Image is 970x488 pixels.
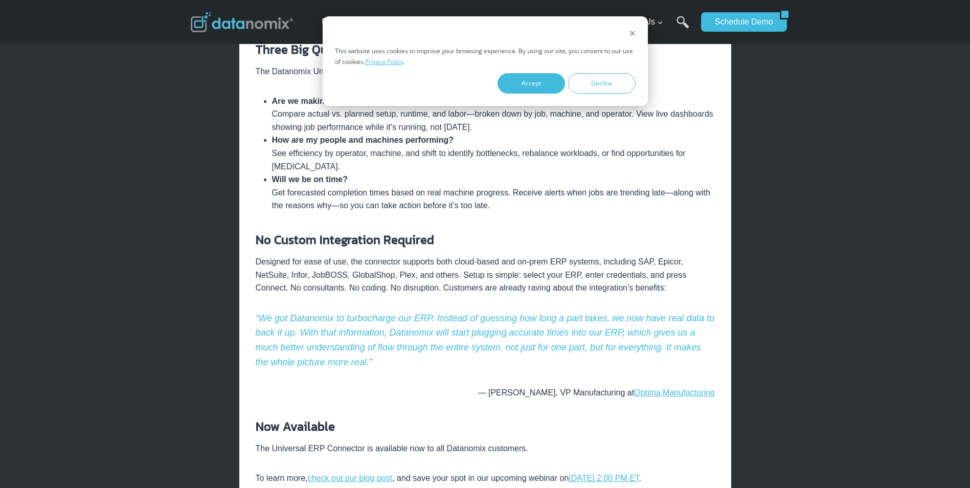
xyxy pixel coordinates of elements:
[323,16,648,106] div: Cookie banner
[318,6,696,39] nav: Primary Navigation
[256,65,715,78] p: The Datanomix Universal ERP Connector helps manufacturers answer the questions they ask every day:
[322,15,362,29] span: Products
[256,442,715,455] p: The Universal ERP Connector is available now to all Datanomix customers.
[256,386,715,400] p: — [PERSON_NAME], VP Manufacturing at
[570,15,608,29] span: Partners
[676,16,689,39] a: Search
[272,97,407,105] strong: Are we making money on this job?
[365,56,403,67] a: Privacy Policy
[256,417,335,435] strong: Now Available
[272,134,715,173] li: See efficiency by operator, machine, and shift to identify bottlenecks, rebalance workloads, or f...
[308,474,392,482] a: check out our blog post
[568,73,636,94] button: Decline
[629,29,636,39] button: Dismiss cookie banner
[256,40,540,58] strong: Three Big Questions, Finally Answered in Real Time
[272,136,454,144] strong: How are my people and machines performing?
[256,313,715,338] em: We got Datanomix to turbocharge our ERP. Instead of guessing how long a part takes, we now have r...
[701,12,780,32] a: Schedule Demo
[449,15,497,29] span: Resources
[256,313,715,338] em: “
[498,73,565,94] button: Accept
[272,175,348,184] strong: Will we be on time?
[256,327,701,367] em: With that information, Datanomix will start plugging accurate times into our ERP, which gives us ...
[335,46,636,67] p: This website uses cookies to improve your browsing experience. By using our site, you consent to ...
[256,255,715,295] p: Designed for ease of use, the connector supports both cloud-based and on-prem ERP systems, includ...
[621,15,663,29] span: About Us
[569,474,639,482] a: [DATE] 2:00 PM ET
[509,15,557,29] span: Customers
[272,173,715,212] li: Get forecasted completion times based on real machine progress. Receive alerts when jobs are tren...
[256,231,434,249] strong: No Custom Integration Required
[634,388,714,397] a: Optima Manufacturing
[375,15,437,29] span: The Difference
[272,95,715,134] li: Compare actual vs. planned setup, runtime, and labor—broken down by job, machine, and operator. V...
[191,12,293,32] img: Datanomix
[256,472,715,485] p: To learn more, , and save your spot in our upcoming webinar on .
